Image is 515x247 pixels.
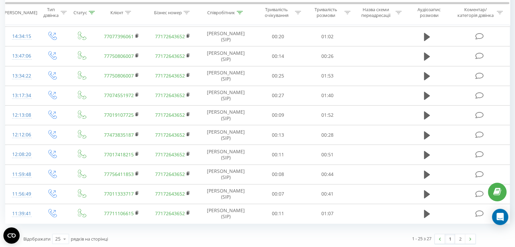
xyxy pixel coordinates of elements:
a: 77473835187 [104,132,134,138]
td: 00:28 [303,125,352,145]
td: [PERSON_NAME] (SIP) [198,164,254,184]
a: 77011333717 [104,190,134,197]
td: 01:40 [303,86,352,105]
div: 25 [55,235,61,242]
div: Статус [73,10,87,16]
td: [PERSON_NAME] (SIP) [198,27,254,46]
div: Тривалість розмови [309,7,343,19]
a: 77172643652 [155,210,185,217]
div: Open Intercom Messenger [492,209,508,225]
td: [PERSON_NAME] (SIP) [198,184,254,204]
td: 01:52 [303,105,352,125]
td: 00:11 [254,145,303,164]
div: Тип дзвінка [43,7,59,19]
a: 77172643652 [155,33,185,40]
div: 13:34:22 [12,69,30,83]
td: 00:51 [303,145,352,164]
a: 77172643652 [155,72,185,79]
a: 2 [455,234,465,244]
div: 13:47:06 [12,49,30,63]
a: 77074551972 [104,92,134,98]
td: 00:07 [254,184,303,204]
div: 14:34:15 [12,30,30,43]
td: 00:20 [254,27,303,46]
div: Бізнес номер [154,10,182,16]
td: [PERSON_NAME] (SIP) [198,66,254,86]
a: 77172643652 [155,53,185,59]
a: 77017418215 [104,151,134,158]
div: 12:12:06 [12,128,30,141]
a: 77750806007 [104,72,134,79]
td: 00:09 [254,105,303,125]
td: 00:25 [254,66,303,86]
a: 77750806007 [104,53,134,59]
div: Клієнт [110,10,123,16]
td: [PERSON_NAME] (SIP) [198,86,254,105]
td: [PERSON_NAME] (SIP) [198,204,254,223]
div: Аудіозапис розмови [409,7,449,19]
div: 11:59:48 [12,168,30,181]
td: 00:11 [254,204,303,223]
a: 77711106615 [104,210,134,217]
a: 1 [445,234,455,244]
td: [PERSON_NAME] (SIP) [198,46,254,66]
a: 77077396061 [104,33,134,40]
a: 77756411853 [104,171,134,177]
div: 13:17:34 [12,89,30,102]
td: [PERSON_NAME] (SIP) [198,105,254,125]
span: рядків на сторінці [71,236,108,242]
div: 12:13:08 [12,109,30,122]
td: 01:02 [303,27,352,46]
td: 00:27 [254,86,303,105]
div: Співробітник [207,10,235,16]
a: 77172643652 [155,92,185,98]
div: Коментар/категорія дзвінка [455,7,495,19]
div: 11:56:49 [12,187,30,201]
div: 1 - 25 з 27 [412,235,431,242]
span: Відображати [23,236,50,242]
a: 77172643652 [155,132,185,138]
button: Open CMP widget [3,227,20,244]
div: [PERSON_NAME] [3,10,37,16]
div: Тривалість очікування [260,7,294,19]
td: 00:14 [254,46,303,66]
a: 77172643652 [155,171,185,177]
div: 12:08:20 [12,148,30,161]
a: 77172643652 [155,190,185,197]
div: 11:39:41 [12,207,30,220]
td: 00:41 [303,184,352,204]
td: 00:26 [303,46,352,66]
td: 00:08 [254,164,303,184]
td: 01:53 [303,66,352,86]
a: 77172643652 [155,112,185,118]
td: 00:13 [254,125,303,145]
a: 77019107725 [104,112,134,118]
a: 77172643652 [155,151,185,158]
td: 01:07 [303,204,352,223]
td: [PERSON_NAME] (SIP) [198,145,254,164]
div: Назва схеми переадресації [358,7,394,19]
td: 00:44 [303,164,352,184]
td: [PERSON_NAME] (SIP) [198,125,254,145]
